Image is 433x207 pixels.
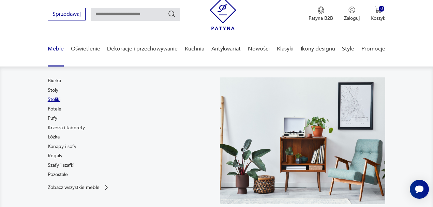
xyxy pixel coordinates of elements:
a: Style [342,36,354,62]
a: Szafy i szafki [48,162,74,169]
a: Promocje [361,36,385,62]
img: Ikona medalu [317,6,324,14]
a: Stoły [48,87,58,94]
a: Biurka [48,77,61,84]
div: 0 [379,6,385,12]
a: Regały [48,152,62,159]
a: Krzesła i taborety [48,124,85,131]
a: Nowości [248,36,270,62]
p: Patyna B2B [309,15,333,21]
button: 0Koszyk [371,6,385,21]
p: Koszyk [371,15,385,21]
a: Ikona medaluPatyna B2B [309,6,333,21]
img: 969d9116629659dbb0bd4e745da535dc.jpg [220,77,385,204]
a: Ikony designu [301,36,335,62]
a: Pozostałe [48,171,68,178]
a: Meble [48,36,64,62]
a: Sprzedawaj [48,12,86,17]
button: Szukaj [168,10,176,18]
a: Kanapy i sofy [48,143,76,150]
p: Zobacz wszystkie meble [48,185,100,190]
a: Oświetlenie [71,36,100,62]
a: Stoliki [48,96,60,103]
img: Ikonka użytkownika [348,6,355,13]
a: Fotele [48,106,61,113]
p: Zaloguj [344,15,360,21]
iframe: Smartsupp widget button [410,180,429,199]
a: Zobacz wszystkie meble [48,184,110,191]
a: Łóżka [48,134,60,141]
button: Patyna B2B [309,6,333,21]
a: Klasyki [277,36,294,62]
button: Zaloguj [344,6,360,21]
button: Sprzedawaj [48,8,86,20]
a: Dekoracje i przechowywanie [107,36,178,62]
a: Kuchnia [185,36,204,62]
a: Antykwariat [211,36,241,62]
img: Ikona koszyka [375,6,382,13]
a: Pufy [48,115,57,122]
